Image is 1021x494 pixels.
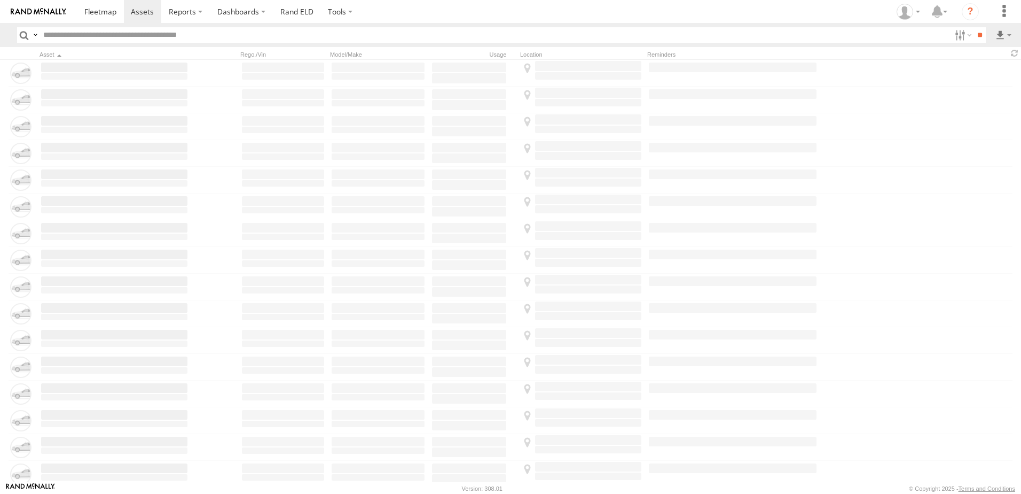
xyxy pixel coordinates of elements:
[647,51,818,58] div: Reminders
[430,51,516,58] div: Usage
[893,4,924,20] div: Tim Zylstra
[40,51,189,58] div: Click to Sort
[462,485,502,492] div: Version: 308.01
[959,485,1015,492] a: Terms and Conditions
[240,51,326,58] div: Rego./Vin
[909,485,1015,492] div: © Copyright 2025 -
[31,27,40,43] label: Search Query
[951,27,973,43] label: Search Filter Options
[11,8,66,16] img: rand-logo.svg
[6,483,55,494] a: Visit our Website
[1008,48,1021,58] span: Refresh
[520,51,643,58] div: Location
[330,51,426,58] div: Model/Make
[962,3,979,20] i: ?
[994,27,1012,43] label: Export results as...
